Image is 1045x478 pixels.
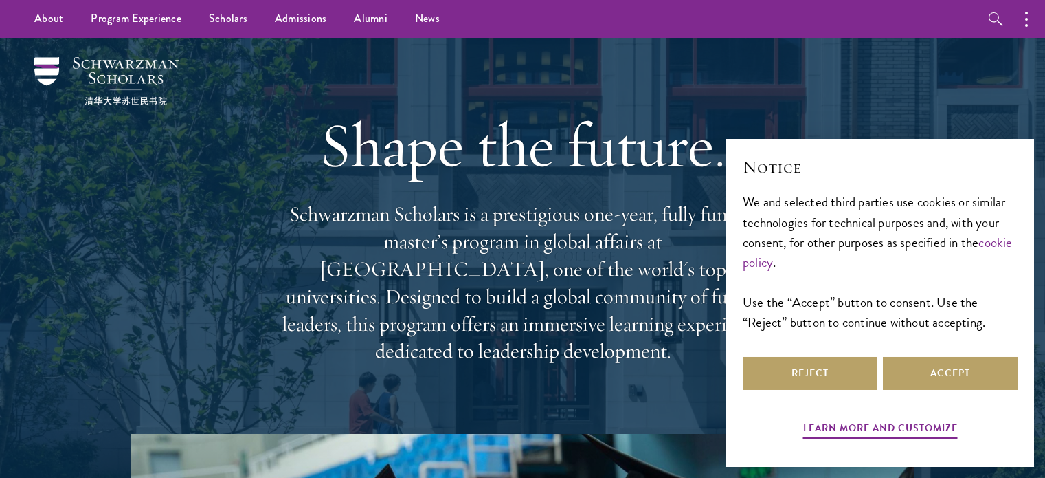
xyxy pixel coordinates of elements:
[276,107,770,184] h1: Shape the future.
[743,357,877,390] button: Reject
[743,192,1018,332] div: We and selected third parties use cookies or similar technologies for technical purposes and, wit...
[743,155,1018,179] h2: Notice
[803,420,958,441] button: Learn more and customize
[34,57,179,105] img: Schwarzman Scholars
[743,232,1013,272] a: cookie policy
[276,201,770,365] p: Schwarzman Scholars is a prestigious one-year, fully funded master’s program in global affairs at...
[883,357,1018,390] button: Accept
